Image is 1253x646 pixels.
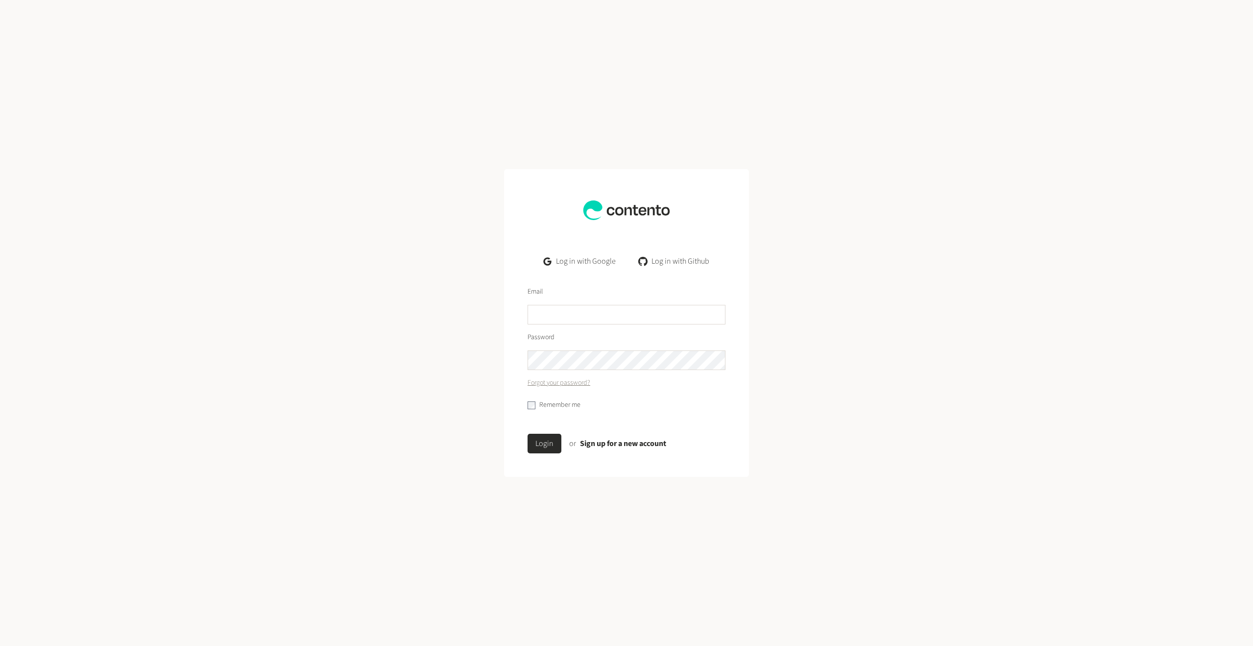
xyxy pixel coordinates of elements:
label: Password [528,332,554,343]
label: Email [528,287,543,297]
label: Remember me [539,400,580,410]
a: Sign up for a new account [580,438,666,449]
a: Log in with Google [536,251,624,271]
a: Forgot your password? [528,378,590,388]
a: Log in with Github [631,251,717,271]
span: or [569,438,576,449]
button: Login [528,434,561,453]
